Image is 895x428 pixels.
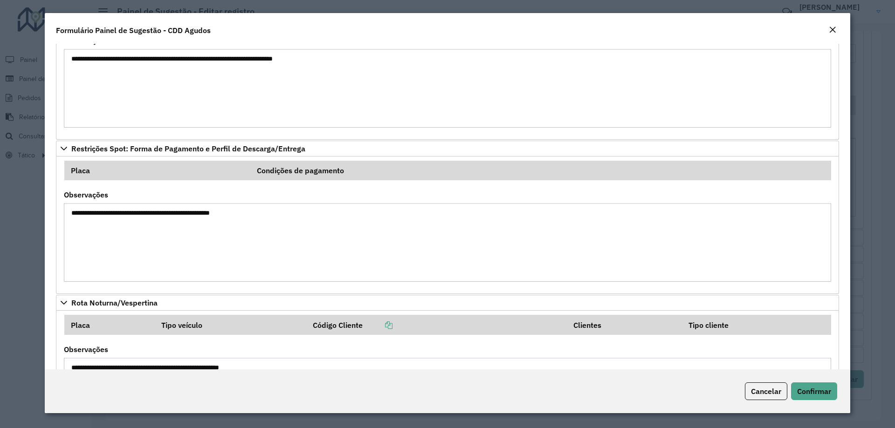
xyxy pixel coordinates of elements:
button: Confirmar [791,382,837,400]
button: Close [826,24,839,36]
em: Fechar [829,26,836,34]
label: Observações [64,189,108,200]
th: Placa [64,315,155,334]
button: Cancelar [745,382,787,400]
span: Cancelar [751,387,781,396]
th: Código Cliente [306,315,567,334]
a: Rota Noturna/Vespertina [56,295,839,311]
th: Tipo cliente [682,315,831,334]
th: Tipo veículo [155,315,306,334]
div: Restrições Spot: Forma de Pagamento e Perfil de Descarga/Entrega [56,156,839,294]
label: Observações [64,344,108,355]
span: Rota Noturna/Vespertina [71,299,158,306]
a: Restrições Spot: Forma de Pagamento e Perfil de Descarga/Entrega [56,141,839,156]
h4: Formulário Painel de Sugestão - CDD Agudos [56,25,211,36]
th: Condições de pagamento [251,161,831,180]
a: Copiar [363,320,392,330]
th: Placa [64,161,251,180]
span: Confirmar [797,387,831,396]
span: Restrições Spot: Forma de Pagamento e Perfil de Descarga/Entrega [71,145,305,152]
th: Clientes [567,315,682,334]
